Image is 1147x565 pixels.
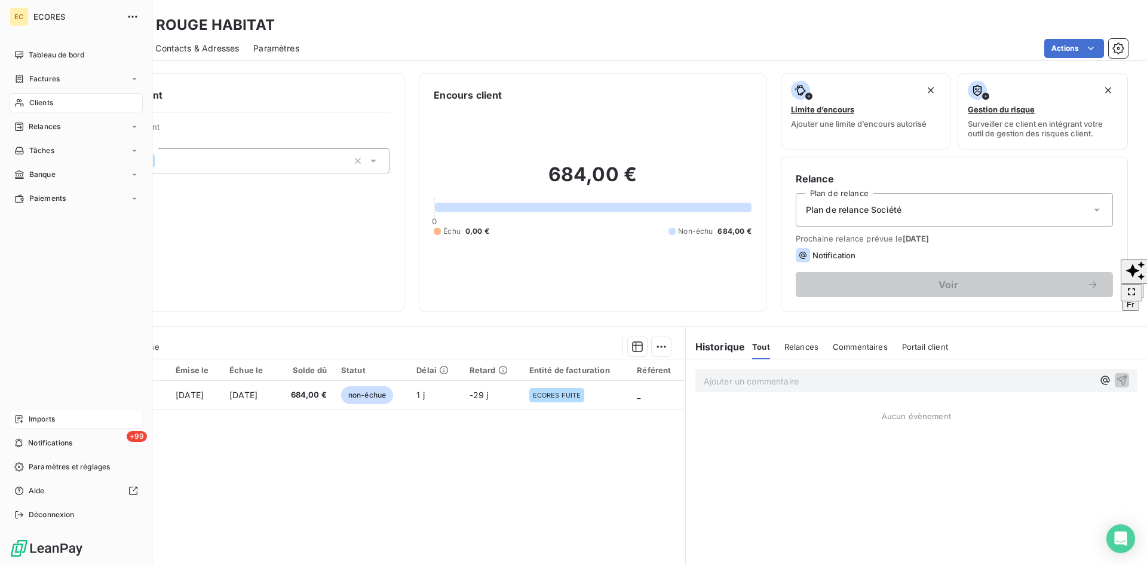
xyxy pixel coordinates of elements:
span: [DATE] [229,390,257,400]
img: Logo LeanPay [10,539,84,558]
span: Limite d’encours [791,105,854,114]
h6: Informations client [72,88,390,102]
span: 1 j [416,390,424,400]
button: Limite d’encoursAjouter une limite d’encours autorisé [781,73,951,149]
span: Déconnexion [29,509,75,520]
a: Aide [10,481,143,500]
span: Paramètres [253,42,299,54]
span: 0,00 € [465,226,489,237]
button: Gestion du risqueSurveiller ce client en intégrant votre outil de gestion des risques client. [958,73,1128,149]
div: Statut [341,365,403,375]
span: Notifications [28,438,72,448]
input: Ajouter une valeur [155,155,164,166]
h2: 684,00 € [434,163,751,198]
span: Ajouter une limite d’encours autorisé [791,119,927,129]
span: Commentaires [833,342,888,352]
span: Aide [29,485,45,496]
button: Actions [1044,39,1104,58]
h3: CROIX ROUGE HABITAT [105,14,275,36]
span: Notification [812,251,856,260]
span: _ [637,390,640,400]
span: Clients [29,97,53,108]
span: Gestion du risque [968,105,1035,114]
span: Tout [752,342,770,352]
span: ECORES [33,12,119,22]
div: EC [10,7,29,26]
span: 0 [432,216,437,226]
h6: Encours client [434,88,502,102]
span: Surveiller ce client en intégrant votre outil de gestion des risques client. [968,119,1118,138]
span: Banque [29,169,56,180]
span: non-échue [341,386,393,404]
span: Voir [810,280,1087,289]
span: [DATE] [176,390,204,400]
span: -29 j [470,390,489,400]
span: [DATE] [903,234,930,243]
div: Open Intercom Messenger [1106,524,1135,553]
span: Prochaine relance prévue le [796,234,1113,243]
span: Paiements [29,193,66,204]
button: Voir [796,272,1113,297]
div: Entité de facturation [529,365,623,375]
div: Retard [470,365,515,375]
span: Factures [29,74,60,84]
span: Aucun évènement [882,411,951,421]
span: Relances [784,342,818,352]
span: Imports [29,414,55,424]
span: +99 [127,431,147,442]
span: Tableau de bord [29,50,84,60]
span: 684,00 € [717,226,751,237]
h6: Relance [796,172,1113,186]
span: Paramètres et réglages [29,462,110,472]
span: Échu [443,226,461,237]
div: Délai [416,365,455,375]
div: Échue le [229,365,269,375]
span: Portail client [902,342,948,352]
div: Solde dû [284,365,327,375]
span: Plan de relance Société [806,204,901,216]
span: Non-échu [678,226,713,237]
span: ECORES FUITE [533,392,581,399]
span: Contacts & Adresses [155,42,239,54]
h6: Historique [686,340,746,354]
span: Relances [29,121,60,132]
span: 684,00 € [284,389,327,401]
div: Émise le [176,365,215,375]
span: Tâches [29,145,54,156]
div: Référent [637,365,677,375]
span: Propriétés Client [96,122,390,139]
